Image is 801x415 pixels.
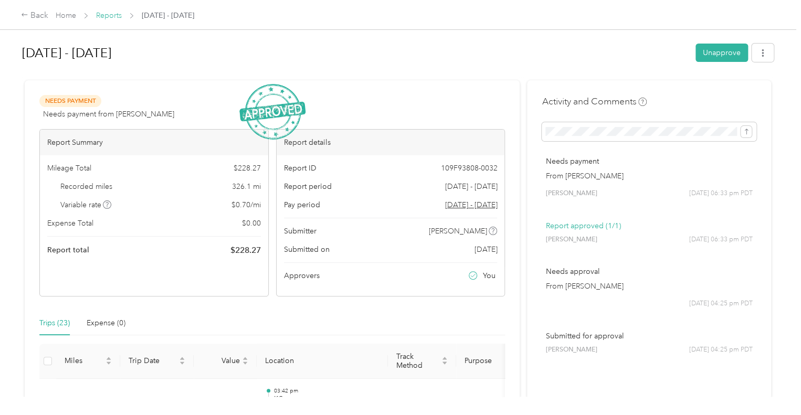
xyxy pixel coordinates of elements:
span: Pay period [284,199,320,210]
span: Track Method [396,352,439,370]
span: Expense Total [47,218,93,229]
div: Report details [277,130,505,155]
span: Report period [284,181,332,192]
span: caret-down [441,360,448,366]
span: Trip Date [129,356,177,365]
button: Unapprove [695,44,748,62]
p: Submitted for approval [545,331,753,342]
span: caret-up [242,355,248,361]
span: caret-down [242,360,248,366]
span: caret-up [106,355,112,361]
h1: Aug 18 - 31, 2025 [22,40,688,66]
p: Needs payment [545,156,753,167]
span: Needs Payment [39,95,101,107]
span: Go to pay period [445,199,497,210]
span: [PERSON_NAME] [429,226,487,237]
a: Home [56,11,76,20]
div: Trips (23) [39,317,70,329]
span: [DATE] 04:25 pm PDT [689,299,753,308]
th: Value [194,344,257,379]
th: Trip Date [120,344,194,379]
span: [PERSON_NAME] [545,189,597,198]
span: [PERSON_NAME] [545,345,597,355]
span: Approvers [284,270,320,281]
span: [DATE] 06:33 pm PDT [689,235,753,244]
div: Back [21,9,48,22]
th: Location [257,344,388,379]
span: Miles [65,356,103,365]
span: $ 228.27 [230,244,261,257]
span: $ 228.27 [234,163,261,174]
div: Report Summary [40,130,268,155]
a: Reports [96,11,122,20]
span: Variable rate [60,199,112,210]
span: caret-down [106,360,112,366]
span: 326.1 mi [232,181,261,192]
span: Purpose [465,356,518,365]
span: [DATE] - [DATE] [445,181,497,192]
span: Value [202,356,240,365]
span: caret-down [179,360,185,366]
p: 03:42 pm [273,387,380,395]
th: Track Method [388,344,456,379]
span: [DATE] - [DATE] [142,10,194,21]
span: $ 0.70 / mi [231,199,261,210]
span: Submitter [284,226,317,237]
span: [PERSON_NAME] [545,235,597,244]
p: From [PERSON_NAME] [545,281,753,292]
span: [DATE] [474,244,497,255]
span: caret-up [441,355,448,361]
span: [DATE] 04:25 pm PDT [689,345,753,355]
span: 109F93808-0032 [440,163,497,174]
p: Needs approval [545,266,753,277]
span: Needs payment from [PERSON_NAME] [43,109,174,120]
span: Mileage Total [47,163,91,174]
p: Report approved (1/1) [545,220,753,231]
span: Submitted on [284,244,330,255]
p: From [PERSON_NAME] [545,171,753,182]
img: ApprovedStamp [239,84,305,140]
p: KC [273,395,380,404]
span: Report total [47,244,89,256]
span: $ 0.00 [242,218,261,229]
span: You [483,270,496,281]
div: Expense (0) [87,317,125,329]
h4: Activity and Comments [542,95,647,108]
iframe: Everlance-gr Chat Button Frame [742,356,801,415]
span: caret-up [179,355,185,361]
th: Miles [56,344,120,379]
span: Recorded miles [60,181,112,192]
span: Report ID [284,163,317,174]
span: [DATE] 06:33 pm PDT [689,189,753,198]
th: Purpose [456,344,535,379]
